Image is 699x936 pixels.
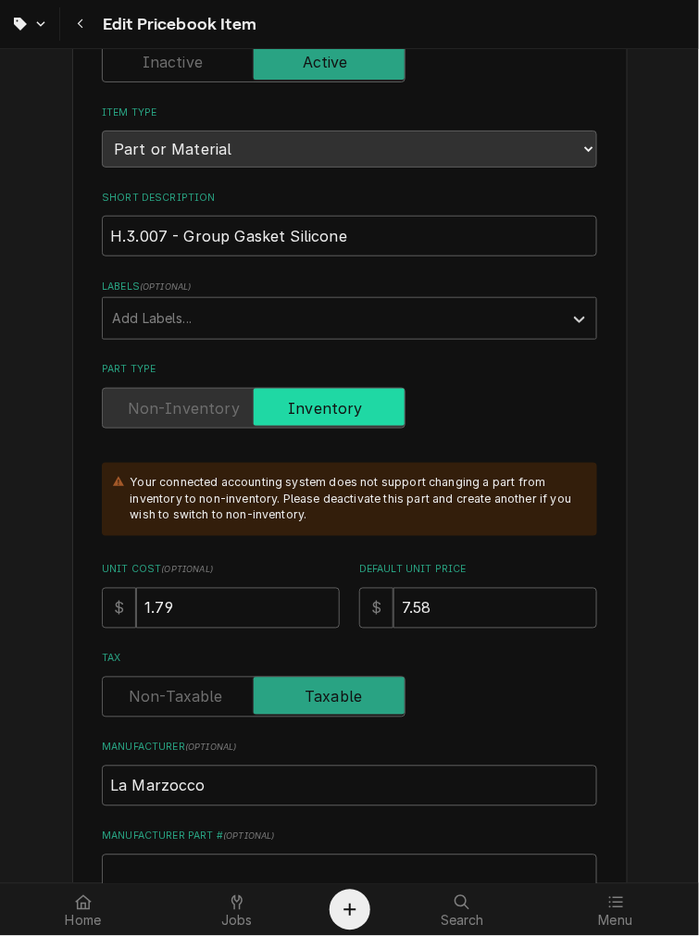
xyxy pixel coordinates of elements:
span: Search [441,914,484,929]
span: ( optional ) [161,565,213,575]
div: Default Unit Price [359,563,597,629]
label: Default Unit Price [359,563,597,578]
label: Short Description [102,191,597,206]
div: Part Type [102,362,597,428]
span: ( optional ) [185,743,237,753]
div: Manufacturer [102,741,597,806]
span: ( optional ) [140,281,192,292]
input: Name used to describe this Part or Material [102,216,597,256]
div: Manufacturer Part # [102,830,597,895]
label: Part Type [102,362,597,377]
a: Home [7,888,159,932]
span: ( optional ) [223,831,275,842]
div: Short Description [102,191,597,256]
label: Manufacturer Part # [102,830,597,844]
div: $ [359,588,393,629]
a: Search [387,888,539,932]
div: $ [102,588,136,629]
div: Active Status [102,17,597,82]
div: Your connected accounting system does not support changing a part from inventory to non-inventory... [130,474,579,525]
label: Tax [102,652,597,667]
a: Jobs [161,888,313,932]
a: Menu [540,888,692,932]
label: Item Type [102,106,597,120]
div: Inventory [102,388,597,429]
div: Tax [102,652,597,718]
label: Labels [102,280,597,294]
button: Navigate back [64,7,97,41]
div: Labels [102,280,597,340]
div: Item Type [102,106,597,168]
label: Unit Cost [102,563,340,578]
span: Menu [599,914,633,929]
span: Home [66,914,102,929]
span: Jobs [221,914,253,929]
button: Create Object [330,890,370,930]
div: Unit Cost [102,563,340,629]
label: Manufacturer [102,741,597,755]
span: Edit Pricebook Item [97,12,256,37]
a: Go to Parts & Materials [4,7,56,41]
